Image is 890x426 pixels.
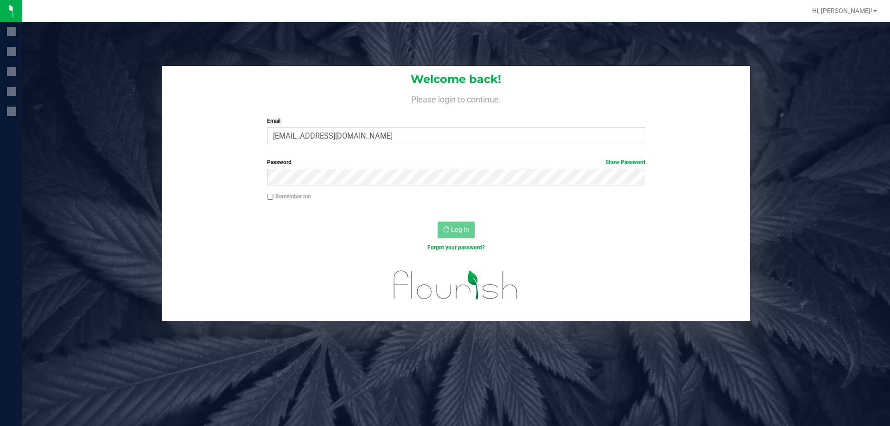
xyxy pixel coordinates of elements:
[162,93,750,104] h4: Please login to continue.
[382,261,529,309] img: flourish_logo.svg
[267,192,311,201] label: Remember me
[451,226,469,233] span: Log In
[267,194,273,200] input: Remember me
[267,159,292,165] span: Password
[267,117,645,125] label: Email
[812,7,872,14] span: Hi, [PERSON_NAME]!
[162,73,750,85] h1: Welcome back!
[438,222,475,238] button: Log In
[605,159,645,165] a: Show Password
[427,244,485,251] a: Forgot your password?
